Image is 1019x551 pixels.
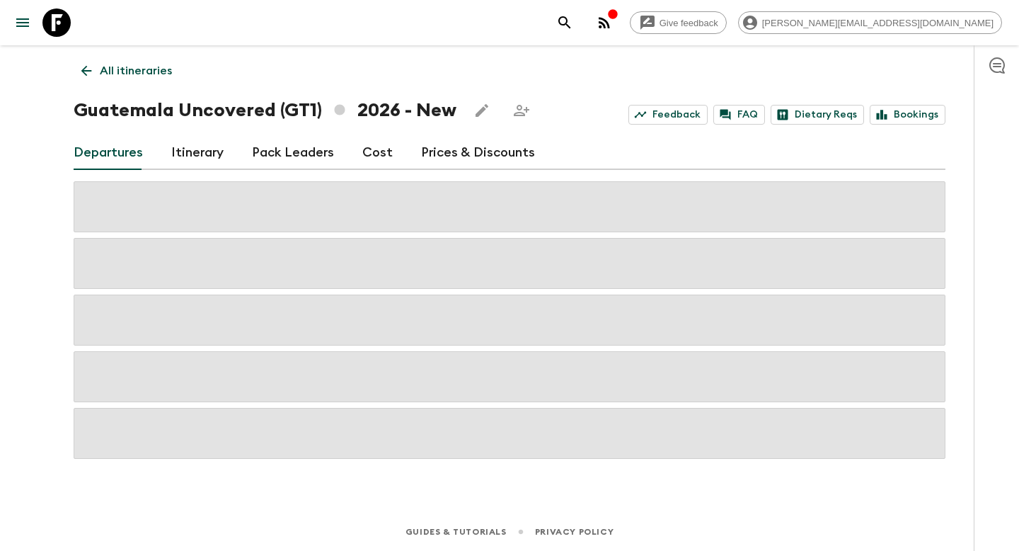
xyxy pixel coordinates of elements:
[630,11,727,34] a: Give feedback
[8,8,37,37] button: menu
[628,105,708,125] a: Feedback
[771,105,864,125] a: Dietary Reqs
[405,524,507,540] a: Guides & Tutorials
[421,136,535,170] a: Prices & Discounts
[74,96,456,125] h1: Guatemala Uncovered (GT1) 2026 - New
[713,105,765,125] a: FAQ
[74,57,180,85] a: All itineraries
[738,11,1002,34] div: [PERSON_NAME][EMAIL_ADDRESS][DOMAIN_NAME]
[171,136,224,170] a: Itinerary
[754,18,1001,28] span: [PERSON_NAME][EMAIL_ADDRESS][DOMAIN_NAME]
[507,96,536,125] span: Share this itinerary
[252,136,334,170] a: Pack Leaders
[362,136,393,170] a: Cost
[74,136,143,170] a: Departures
[870,105,945,125] a: Bookings
[468,96,496,125] button: Edit this itinerary
[100,62,172,79] p: All itineraries
[551,8,579,37] button: search adventures
[535,524,614,540] a: Privacy Policy
[652,18,726,28] span: Give feedback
